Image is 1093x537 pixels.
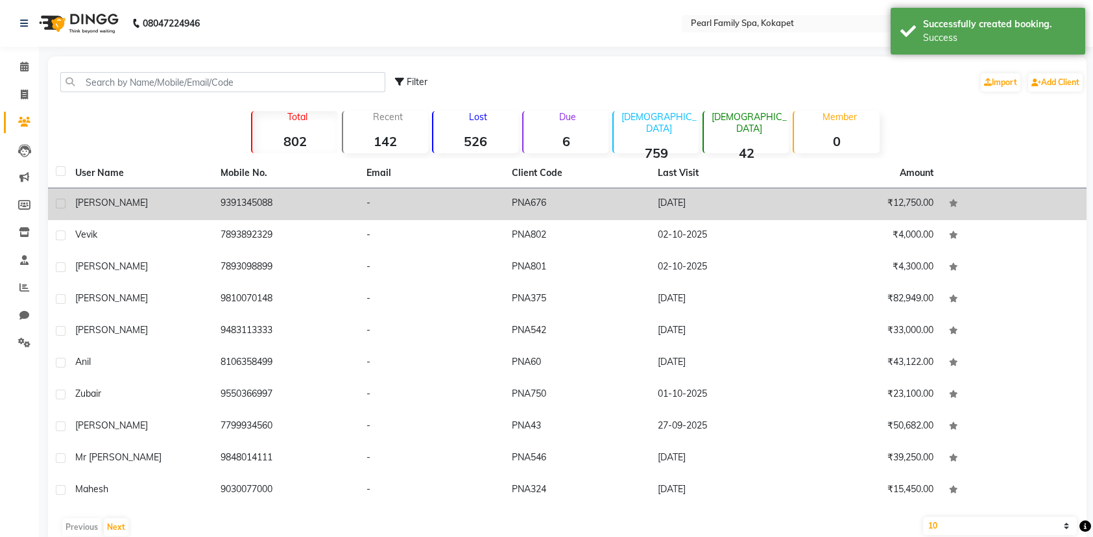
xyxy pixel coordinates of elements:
strong: 802 [252,133,337,149]
td: ₹23,100.00 [795,379,941,411]
td: - [359,411,504,443]
td: 9848014111 [213,443,358,475]
td: [DATE] [650,188,795,220]
td: 8106358499 [213,347,358,379]
td: PNA375 [504,284,649,316]
td: 7893892329 [213,220,358,252]
p: Total [258,111,337,123]
td: - [359,379,504,411]
b: 08047224946 [143,5,200,42]
td: PNA542 [504,316,649,347]
p: Recent [348,111,428,123]
td: ₹50,682.00 [795,411,941,443]
td: 27-09-2025 [650,411,795,443]
span: anil [75,356,91,368]
span: vevik [75,229,97,240]
span: [PERSON_NAME] [75,260,148,272]
td: PNA60 [504,347,649,379]
td: 02-10-2025 [650,220,795,252]
td: - [359,284,504,316]
td: - [359,252,504,284]
td: 7799934560 [213,411,358,443]
td: ₹12,750.00 [795,188,941,220]
input: Search by Name/Mobile/Email/Code [60,72,385,92]
td: [DATE] [650,443,795,475]
button: Next [104,518,128,536]
span: Filter [407,76,427,88]
td: [DATE] [650,475,795,506]
span: [PERSON_NAME] [75,419,148,431]
td: 01-10-2025 [650,379,795,411]
td: ₹43,122.00 [795,347,941,379]
td: 9391345088 [213,188,358,220]
span: zubair [75,388,101,399]
td: PNA676 [504,188,649,220]
td: ₹4,300.00 [795,252,941,284]
td: ₹82,949.00 [795,284,941,316]
span: [PERSON_NAME] [75,324,148,336]
td: 9483113333 [213,316,358,347]
td: - [359,475,504,506]
td: ₹15,450.00 [795,475,941,506]
th: Mobile No. [213,158,358,188]
td: 9810070148 [213,284,358,316]
div: Success [923,31,1075,45]
p: Due [526,111,608,123]
td: PNA324 [504,475,649,506]
td: PNA546 [504,443,649,475]
th: Amount [892,158,941,188]
td: PNA43 [504,411,649,443]
th: Email [359,158,504,188]
td: 02-10-2025 [650,252,795,284]
th: Client Code [504,158,649,188]
span: [PERSON_NAME] [75,197,148,208]
strong: 6 [523,133,608,149]
td: PNA750 [504,379,649,411]
strong: 759 [614,145,699,161]
td: - [359,347,504,379]
td: - [359,220,504,252]
strong: 0 [794,133,879,149]
img: logo [33,5,122,42]
span: Mr [PERSON_NAME] [75,451,162,463]
td: PNA802 [504,220,649,252]
td: [DATE] [650,347,795,379]
th: User Name [67,158,213,188]
td: - [359,443,504,475]
td: 9550366997 [213,379,358,411]
td: 7893098899 [213,252,358,284]
p: Lost [438,111,518,123]
strong: 526 [433,133,518,149]
td: ₹4,000.00 [795,220,941,252]
div: Successfully created booking. [923,18,1075,31]
td: - [359,188,504,220]
td: ₹39,250.00 [795,443,941,475]
p: [DEMOGRAPHIC_DATA] [619,111,699,134]
strong: 42 [704,145,789,161]
td: [DATE] [650,316,795,347]
td: PNA801 [504,252,649,284]
td: ₹33,000.00 [795,316,941,347]
a: Import [981,73,1020,92]
p: Member [799,111,879,123]
strong: 142 [343,133,428,149]
th: Last Visit [650,158,795,188]
p: [DEMOGRAPHIC_DATA] [709,111,789,134]
td: [DATE] [650,284,795,316]
span: [PERSON_NAME] [75,292,148,304]
td: 9030077000 [213,475,358,506]
td: - [359,316,504,347]
span: mahesh [75,483,108,495]
a: Add Client [1028,73,1083,92]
